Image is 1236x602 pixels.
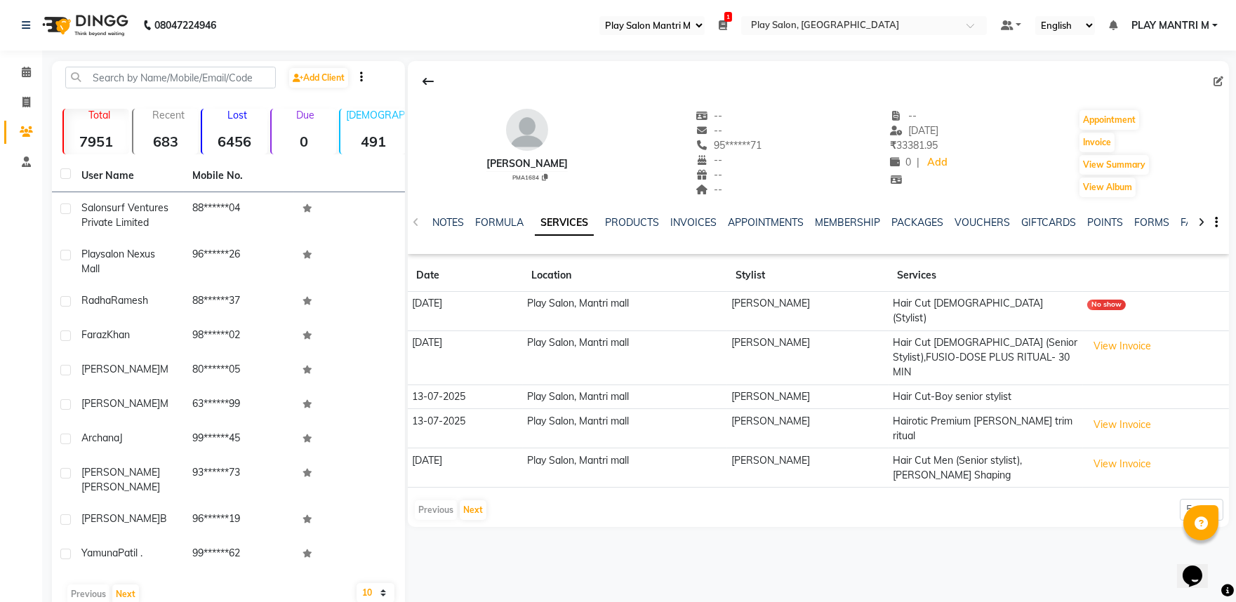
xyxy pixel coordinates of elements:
td: [PERSON_NAME] [727,448,889,488]
iframe: chat widget [1177,546,1222,588]
td: [DATE] [408,292,523,331]
strong: 491 [340,133,406,150]
button: View Album [1079,178,1136,197]
a: 1 [719,19,727,32]
p: Total [69,109,129,121]
span: -- [696,168,723,181]
a: GIFTCARDS [1021,216,1076,229]
span: M [160,397,168,410]
span: -- [696,124,723,137]
span: Salonsurf Ventures Private Limited [81,201,168,229]
a: FORMS [1134,216,1169,229]
span: ₹ [890,139,896,152]
a: PACKAGES [891,216,943,229]
strong: 6456 [202,133,267,150]
td: Hairotic Premium [PERSON_NAME] trim ritual [889,409,1083,448]
span: [PERSON_NAME] [81,397,160,410]
td: [PERSON_NAME] [727,409,889,448]
th: Date [408,260,523,292]
td: [DATE] [408,448,523,488]
span: Patil . [118,547,142,559]
td: Play Salon, Mantri mall [523,448,727,488]
span: 0 [890,156,911,168]
img: logo [36,6,132,45]
a: INVOICES [670,216,717,229]
a: POINTS [1087,216,1123,229]
th: Mobile No. [184,160,295,192]
span: Faraz [81,328,107,341]
td: 13-07-2025 [408,384,523,409]
div: Back to Client [413,68,443,95]
div: [PERSON_NAME] [486,156,568,171]
span: -- [890,109,917,122]
span: PLAY MANTRI M [1131,18,1209,33]
div: PMA1684 [492,172,568,182]
div: No show [1087,300,1126,310]
a: FORMULA [475,216,524,229]
span: [DATE] [890,124,938,137]
p: [DEMOGRAPHIC_DATA] [346,109,406,121]
span: [PERSON_NAME] [81,481,160,493]
td: Play Salon, Mantri mall [523,409,727,448]
td: [PERSON_NAME] [727,292,889,331]
span: Radha [81,294,111,307]
td: [PERSON_NAME] [727,384,889,409]
span: Ramesh [111,294,148,307]
a: VOUCHERS [955,216,1010,229]
span: [PERSON_NAME] [81,363,160,375]
th: Stylist [727,260,889,292]
button: Next [460,500,486,520]
span: | [917,155,919,170]
a: APPOINTMENTS [728,216,804,229]
button: View Invoice [1087,453,1157,475]
span: -- [696,154,723,166]
p: Recent [139,109,199,121]
td: Hair Cut [DEMOGRAPHIC_DATA] (Senior Stylist),FUSIO-DOSE PLUS RITUAL- 30 MIN [889,330,1083,384]
b: 08047224946 [154,6,216,45]
strong: 683 [133,133,199,150]
p: Lost [208,109,267,121]
a: NOTES [432,216,464,229]
span: 1 [724,12,732,22]
input: Search by Name/Mobile/Email/Code [65,67,276,88]
button: Invoice [1079,133,1115,152]
span: B [160,512,167,525]
th: Location [523,260,727,292]
td: Play Salon, Mantri mall [523,384,727,409]
a: SERVICES [535,210,594,236]
span: Archana [81,432,119,444]
button: View Summary [1079,155,1149,175]
span: salon Nexus mall [81,248,155,275]
p: Due [274,109,337,121]
td: Hair Cut Men (Senior stylist),[PERSON_NAME] Shaping [889,448,1083,488]
a: Add [925,153,950,173]
th: User Name [73,160,184,192]
th: Services [889,260,1083,292]
td: [PERSON_NAME] [727,330,889,384]
a: PRODUCTS [605,216,659,229]
a: FAMILY [1181,216,1214,229]
strong: 0 [272,133,337,150]
td: Play Salon, Mantri mall [523,330,727,384]
button: Appointment [1079,110,1139,130]
td: [DATE] [408,330,523,384]
span: [PERSON_NAME] [81,466,160,479]
td: Hair Cut-Boy senior stylist [889,384,1083,409]
span: Khan [107,328,130,341]
td: 13-07-2025 [408,409,523,448]
td: Play Salon, Mantri mall [523,292,727,331]
strong: 7951 [64,133,129,150]
button: View Invoice [1087,335,1157,357]
span: Play [81,248,100,260]
span: Yamuna [81,547,118,559]
span: 33381.95 [890,139,938,152]
span: -- [696,109,723,122]
a: Add Client [289,68,348,88]
span: M [160,363,168,375]
button: View Invoice [1087,414,1157,436]
span: [PERSON_NAME] [81,512,160,525]
span: J [119,432,123,444]
a: MEMBERSHIP [815,216,880,229]
img: avatar [506,109,548,151]
td: Hair Cut [DEMOGRAPHIC_DATA] (Stylist) [889,292,1083,331]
